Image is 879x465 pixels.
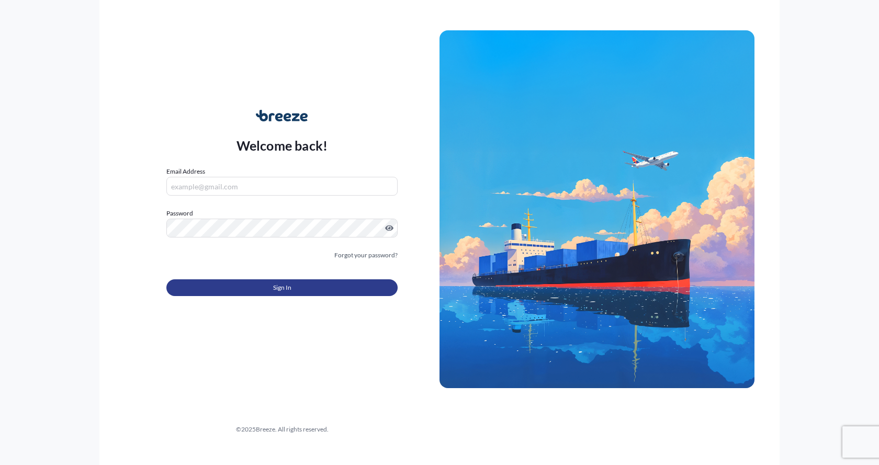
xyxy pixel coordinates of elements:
[166,177,398,196] input: example@gmail.com
[385,224,393,232] button: Show password
[166,166,205,177] label: Email Address
[125,424,439,435] div: © 2025 Breeze. All rights reserved.
[236,137,328,154] p: Welcome back!
[334,250,398,260] a: Forgot your password?
[166,208,398,219] label: Password
[439,30,754,388] img: Ship illustration
[166,279,398,296] button: Sign In
[273,282,291,293] span: Sign In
